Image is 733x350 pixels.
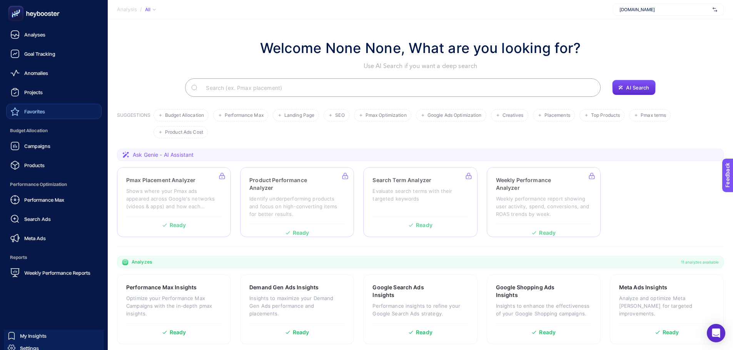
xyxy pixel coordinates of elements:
[6,138,102,154] a: Campaigns
[663,330,679,335] span: Ready
[24,270,90,276] span: Weekly Performance Reports
[619,294,715,317] p: Analyze and optimize Meta [PERSON_NAME] for targeted improvements.
[133,151,194,159] span: Ask Genie - AI Assistant
[6,85,102,100] a: Projects
[24,89,43,95] span: Projects
[6,65,102,81] a: Anomalies
[427,113,482,118] span: Google Ads Optimization
[5,2,29,8] span: Feedback
[126,294,222,317] p: Optimize your Performance Max Campaigns with the in-depth pmax insights.
[117,274,231,344] a: Performance Max InsightsOptimize your Performance Max Campaigns with the in-depth pmax insights.R...
[225,113,264,118] span: Performance Max
[487,274,601,344] a: Google Shopping Ads InsightsInsights to enhance the effectiveness of your Google Shopping campaig...
[487,167,601,237] a: Weekly Performance AnalyzerWeekly performance report showing user activity, spend, conversions, a...
[372,302,468,317] p: Performance insights to refine your Google Search Ads strategy.
[249,294,345,317] p: Insights to maximize your Demand Gen Ads performance and placements.
[140,6,142,12] span: /
[366,113,407,118] span: Pmax Optimization
[200,77,594,98] input: Search
[117,167,231,237] a: Pmax Placement AnalyzerShows where your Pmax ads appeared across Google's networks (videos & apps...
[416,330,432,335] span: Ready
[372,284,444,299] h3: Google Search Ads Insights
[6,104,102,119] a: Favorites
[6,177,102,192] span: Performance Optimization
[619,284,667,291] h3: Meta Ads Insights
[24,162,45,168] span: Products
[132,259,152,265] span: Analyzes
[117,112,150,138] h3: SUGGESTIONS
[20,333,47,339] span: My Insights
[496,302,591,317] p: Insights to enhance the effectiveness of your Google Shopping campaigns.
[6,27,102,42] a: Analyses
[539,330,556,335] span: Ready
[496,284,568,299] h3: Google Shopping Ads Insights
[24,197,64,203] span: Performance Max
[6,158,102,173] a: Products
[591,113,620,118] span: Top Products
[249,284,319,291] h3: Demand Gen Ads Insights
[24,216,51,222] span: Search Ads
[6,265,102,280] a: Weekly Performance Reports
[24,108,45,114] span: Favorites
[24,70,48,76] span: Anomalies
[6,123,102,138] span: Budget Allocation
[544,113,570,118] span: Placements
[6,231,102,246] a: Meta Ads
[165,113,204,118] span: Budget Allocation
[363,274,477,344] a: Google Search Ads InsightsPerformance insights to refine your Google Search Ads strategy.Ready
[6,192,102,207] a: Performance Max
[24,235,46,241] span: Meta Ads
[612,80,655,95] button: AI Search
[293,330,309,335] span: Ready
[707,324,725,342] div: Open Intercom Messenger
[24,51,55,57] span: Goal Tracking
[610,274,724,344] a: Meta Ads InsightsAnalyze and optimize Meta [PERSON_NAME] for targeted improvements.Ready
[6,211,102,227] a: Search Ads
[260,38,581,58] h1: Welcome None None, What are you looking for?
[681,259,719,265] span: 11 analyzes available
[145,7,156,13] div: All
[165,129,203,135] span: Product Ads Cost
[260,61,581,71] p: Use AI Search if you want a deep search
[6,46,102,61] a: Goal Tracking
[170,330,186,335] span: Ready
[641,113,666,118] span: Pmax terms
[6,250,102,265] span: Reports
[240,167,354,237] a: Product Performance AnalyzerIdentify underperforming products and focus on high-converting items ...
[4,330,104,342] a: My Insights
[117,7,137,13] span: Analysis
[503,113,524,118] span: Creatives
[626,85,649,91] span: AI Search
[24,143,50,149] span: Campaigns
[713,6,717,13] img: svg%3e
[619,7,710,13] span: [DOMAIN_NAME]
[363,167,477,237] a: Search Term AnalyzerEvaluate search terms with their targeted keywordsReady
[284,113,314,118] span: Landing Page
[335,113,344,118] span: SEO
[240,274,354,344] a: Demand Gen Ads InsightsInsights to maximize your Demand Gen Ads performance and placements.Ready
[24,32,45,38] span: Analyses
[126,284,197,291] h3: Performance Max Insights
